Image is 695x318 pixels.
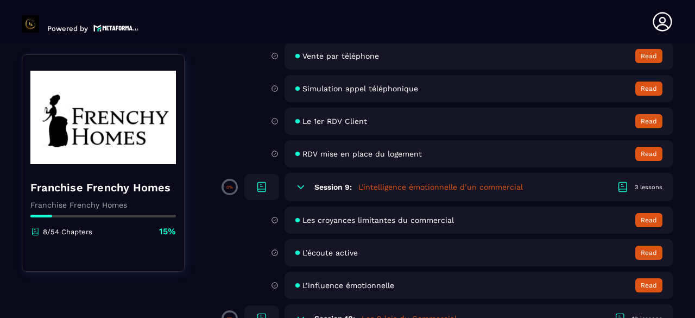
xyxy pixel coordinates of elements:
[302,84,418,93] span: Simulation appel téléphonique
[30,201,176,209] p: Franchise Frenchy Homes
[30,63,176,172] img: banner
[302,281,394,290] span: L’influence émotionnelle
[635,278,662,292] button: Read
[358,182,523,192] h5: L'intelligence émotionnelle d’un commercial
[302,52,379,60] span: Vente par téléphone
[635,82,662,96] button: Read
[302,149,422,158] span: RDV mise en place du logement
[47,24,88,33] p: Powered by
[30,180,176,195] h4: Franchise Frenchy Homes
[635,147,662,161] button: Read
[43,228,92,236] p: 8/54 Chapters
[159,226,176,238] p: 15%
[22,15,39,33] img: logo-branding
[314,183,352,191] h6: Session 9:
[302,248,358,257] span: L’écoute active
[635,183,662,191] div: 3 lessons
[302,216,454,225] span: Les croyances limitantes du commercial
[302,117,367,126] span: Le 1er RDV Client
[226,185,233,190] p: 0%
[635,213,662,227] button: Read
[635,114,662,128] button: Read
[93,23,139,33] img: logo
[635,246,662,260] button: Read
[635,49,662,63] button: Read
